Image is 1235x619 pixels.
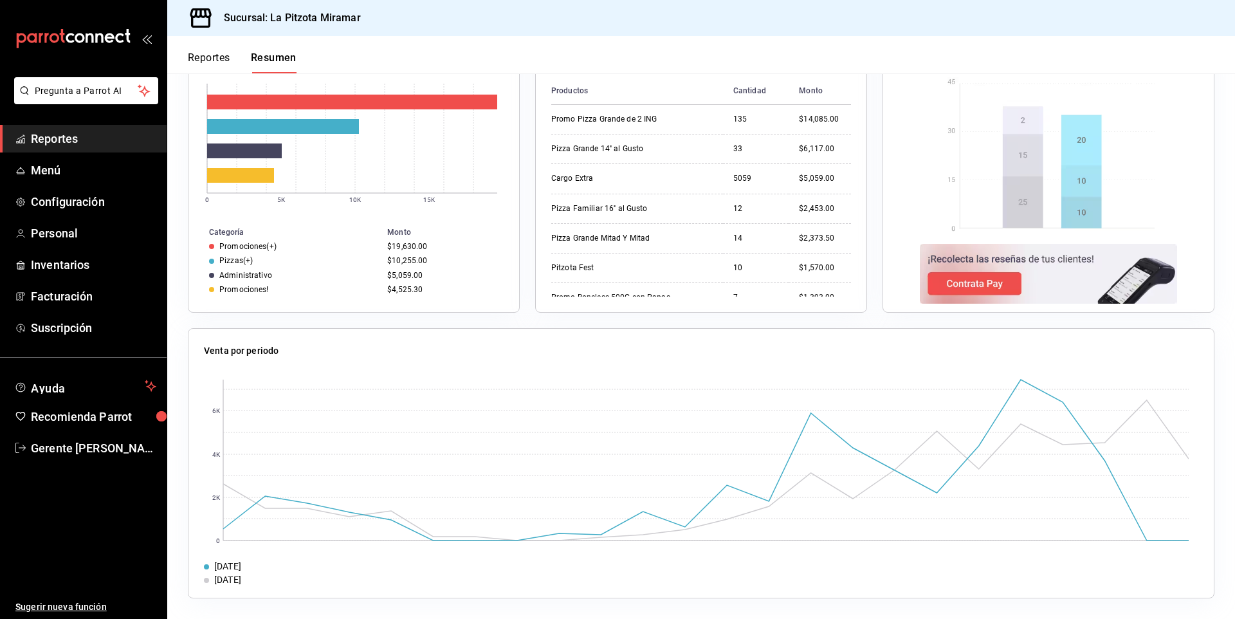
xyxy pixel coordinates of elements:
[251,51,297,73] button: Resumen
[214,560,241,573] div: [DATE]
[31,193,156,210] span: Configuración
[31,319,156,337] span: Suscripción
[387,242,499,251] div: $19,630.00
[142,33,152,44] button: open_drawer_menu
[551,143,680,154] div: Pizza Grande 14'' al Gusto
[733,203,779,214] div: 12
[216,537,220,544] text: 0
[212,451,221,458] text: 4K
[387,256,499,265] div: $10,255.00
[15,600,156,614] span: Sugerir nueva función
[723,77,789,105] th: Cantidad
[733,173,779,184] div: 5059
[214,10,361,26] h3: Sucursal: La Pitzota Miramar
[799,114,851,125] div: $14,085.00
[219,256,253,265] div: Pizzas(+)
[551,292,680,303] div: Promo Boneless 500G con Papas
[31,288,156,305] span: Facturación
[799,292,851,303] div: $1,393.00
[204,344,279,358] p: Venta por periodo
[387,271,499,280] div: $5,059.00
[551,114,680,125] div: Promo Pizza Grande de 2 ING
[349,196,361,203] text: 10K
[31,162,156,179] span: Menú
[212,407,221,414] text: 6K
[551,173,680,184] div: Cargo Extra
[31,225,156,242] span: Personal
[219,271,272,280] div: Administrativo
[277,196,286,203] text: 5K
[551,233,680,244] div: Pizza Grande Mitad Y Mitad
[31,130,156,147] span: Reportes
[799,233,851,244] div: $2,373.50
[205,196,209,203] text: 0
[733,233,779,244] div: 14
[799,263,851,273] div: $1,570.00
[733,292,779,303] div: 7
[799,203,851,214] div: $2,453.00
[188,51,230,73] button: Reportes
[799,143,851,154] div: $6,117.00
[31,256,156,273] span: Inventarios
[212,494,221,501] text: 2K
[31,408,156,425] span: Recomienda Parrot
[188,51,297,73] div: navigation tabs
[733,143,779,154] div: 33
[31,439,156,457] span: Gerente [PERSON_NAME]
[31,378,140,394] span: Ayuda
[551,203,680,214] div: Pizza Familiar 16'' al Gusto
[188,225,382,239] th: Categoría
[789,77,851,105] th: Monto
[219,242,277,251] div: Promociones(+)
[733,114,779,125] div: 135
[423,196,435,203] text: 15K
[214,573,241,587] div: [DATE]
[14,77,158,104] button: Pregunta a Parrot AI
[9,93,158,107] a: Pregunta a Parrot AI
[551,77,723,105] th: Productos
[733,263,779,273] div: 10
[551,263,680,273] div: Pitzota Fest
[35,84,138,98] span: Pregunta a Parrot AI
[382,225,519,239] th: Monto
[799,173,851,184] div: $5,059.00
[387,285,499,294] div: $4,525.30
[219,285,269,294] div: Promociones!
